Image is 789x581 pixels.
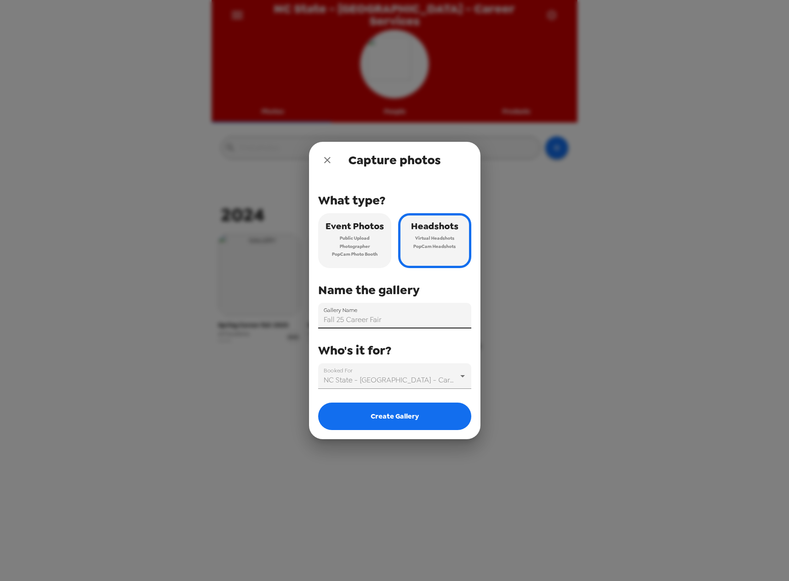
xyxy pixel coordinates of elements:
[398,213,471,268] button: HeadshotsVirtual HeadshotsPopCam Headshots
[332,250,378,258] span: PopCam Photo Booth
[318,151,336,169] button: close
[318,213,391,268] button: Event PhotosPublic UploadPhotographerPopCam Photo Booth
[340,234,369,242] span: Public Upload
[325,218,384,234] span: Event Photos
[318,403,471,430] button: Create Gallery
[324,306,357,314] label: Gallery Name
[411,218,458,234] span: Headshots
[324,366,352,374] label: Booked For
[318,342,391,359] span: Who's it for?
[413,242,456,251] span: PopCam Headshots
[415,234,454,242] span: Virtual Headshots
[318,363,471,389] div: NC State - [GEOGRAPHIC_DATA] - Career Services
[318,192,385,209] span: What type?
[340,242,370,251] span: Photographer
[318,282,420,298] span: Name the gallery
[348,152,441,168] span: Capture photos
